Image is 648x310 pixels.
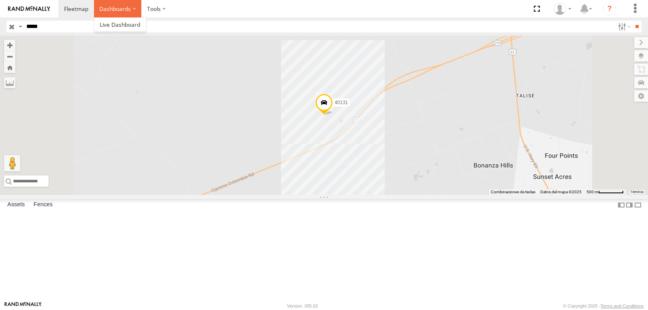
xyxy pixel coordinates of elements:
div: Version: 305.02 [287,304,318,308]
button: Zoom out [4,51,15,62]
label: Dock Summary Table to the Right [625,199,633,211]
button: Arrastra al hombrecito al mapa para abrir Street View [4,155,20,171]
span: Datos del mapa ©2025 [540,190,582,194]
label: Hide Summary Table [634,199,642,211]
i: ? [603,2,616,15]
label: Search Query [17,21,23,32]
button: Zoom Home [4,62,15,73]
div: Miguel Cantu [551,3,574,15]
label: Measure [4,77,15,88]
button: Escala del mapa: 500 m por 59 píxeles [584,189,626,195]
button: Combinaciones de teclas [491,189,535,195]
img: rand-logo.svg [8,6,50,12]
div: © Copyright 2025 - [563,304,644,308]
a: Visit our Website [4,302,42,310]
label: Fences [30,199,57,211]
label: Search Filter Options [615,21,632,32]
span: 500 m [586,190,598,194]
button: Zoom in [4,40,15,51]
label: Dock Summary Table to the Left [617,199,625,211]
label: Assets [3,199,29,211]
label: Map Settings [634,90,648,102]
a: Términos [631,190,644,194]
span: 40131 [335,99,348,105]
a: Terms and Conditions [601,304,644,308]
